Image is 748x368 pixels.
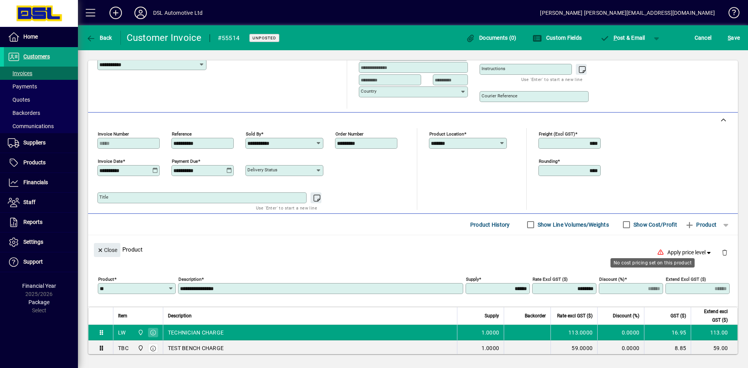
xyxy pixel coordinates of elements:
span: Settings [23,239,43,245]
span: Supply [485,312,499,320]
button: Product History [467,218,513,232]
span: Custom Fields [533,35,582,41]
span: Backorder [525,312,546,320]
span: Unposted [252,35,276,40]
button: Cancel [693,31,714,45]
td: 59.00 [691,340,737,356]
mat-label: Description [178,276,201,282]
td: 113.00 [691,325,737,340]
mat-label: Sold by [246,131,261,137]
a: Backorders [4,106,78,120]
div: TBC [118,344,129,352]
mat-label: Extend excl GST ($) [666,276,706,282]
td: 0.0000 [597,325,644,340]
span: TEST BENCH CHARGE [168,344,224,352]
button: Post & Email [596,31,649,45]
mat-label: Title [99,194,108,200]
mat-hint: Use 'Enter' to start a new line [521,75,582,84]
span: ave [728,32,740,44]
span: GST ($) [670,312,686,320]
span: Product [685,218,716,231]
app-page-header-button: Back [78,31,121,45]
span: Product History [470,218,510,231]
span: TECHNICIAN CHARGE [168,329,224,336]
a: Settings [4,232,78,252]
button: Profile [128,6,153,20]
span: 1.0000 [482,344,499,352]
button: Apply price level [664,246,716,260]
span: Close [97,244,117,257]
label: Show Line Volumes/Weights [536,221,609,229]
span: Rate excl GST ($) [557,312,593,320]
a: Staff [4,193,78,212]
span: Customers [23,53,50,60]
app-page-header-button: Close [92,246,122,253]
mat-label: Product location [429,131,464,137]
button: Documents (0) [464,31,519,45]
span: 1.0000 [482,329,499,336]
td: 8.85 [644,340,691,356]
span: Back [86,35,112,41]
mat-label: Delivery status [247,167,277,173]
span: Central [136,344,145,352]
span: Communications [8,123,54,129]
div: #55514 [218,32,240,44]
a: Support [4,252,78,272]
button: Save [726,31,742,45]
mat-label: Freight (excl GST) [539,131,575,137]
a: Quotes [4,93,78,106]
app-page-header-button: Delete [715,249,734,256]
mat-label: Discount (%) [599,276,625,282]
div: LW [118,329,126,336]
span: P [614,35,617,41]
mat-label: Reference [172,131,192,137]
a: Communications [4,120,78,133]
span: Support [23,259,43,265]
mat-label: Country [361,88,376,94]
a: Invoices [4,67,78,80]
div: DSL Automotive Ltd [153,7,203,19]
button: Delete [715,243,734,262]
div: Customer Invoice [127,32,202,44]
span: Description [168,312,192,320]
span: ost & Email [600,35,645,41]
button: Close [94,243,120,257]
span: Extend excl GST ($) [696,307,728,324]
span: Documents (0) [466,35,517,41]
a: Reports [4,213,78,232]
button: Custom Fields [531,31,584,45]
mat-hint: Use 'Enter' to start a new line [256,203,317,212]
mat-label: Rate excl GST ($) [533,276,568,282]
div: Product [88,235,738,264]
button: Product [681,218,720,232]
a: Products [4,153,78,173]
mat-label: Courier Reference [482,93,517,99]
span: Suppliers [23,139,46,146]
a: Financials [4,173,78,192]
mat-label: Invoice number [98,131,129,137]
div: No cost pricing set on this product [610,258,695,268]
button: Add [103,6,128,20]
td: 16.95 [644,325,691,340]
mat-label: Payment due [172,158,198,164]
span: Package [28,299,49,305]
span: Invoices [8,70,32,76]
td: 0.0000 [597,340,644,356]
mat-label: Instructions [482,66,505,71]
span: Cancel [695,32,712,44]
mat-label: Supply [466,276,479,282]
span: Central [136,328,145,337]
div: [PERSON_NAME] [PERSON_NAME][EMAIL_ADDRESS][DOMAIN_NAME] [540,7,715,19]
label: Show Cost/Profit [632,221,677,229]
a: Suppliers [4,133,78,153]
a: Knowledge Base [723,2,738,27]
span: Reports [23,219,42,225]
a: Home [4,27,78,47]
span: Home [23,33,38,40]
button: Back [84,31,114,45]
span: Payments [8,83,37,90]
mat-label: Invoice date [98,158,123,164]
span: Staff [23,199,35,205]
mat-label: Product [98,276,114,282]
a: Payments [4,80,78,93]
